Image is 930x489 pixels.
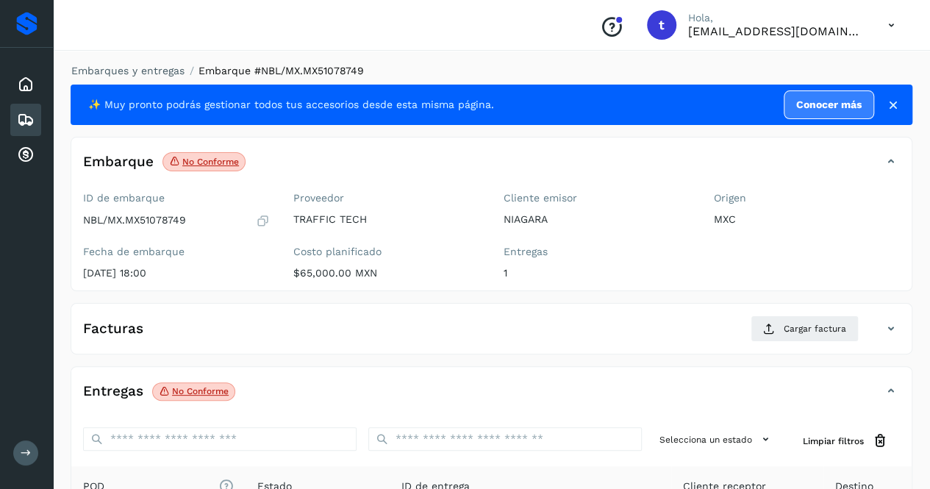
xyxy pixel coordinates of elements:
p: 1 [504,267,690,279]
label: Fecha de embarque [83,246,270,258]
span: Limpiar filtros [803,435,864,448]
span: ✨ Muy pronto podrás gestionar todos tus accesorios desde esta misma página. [88,97,494,113]
a: Embarques y entregas [71,65,185,76]
div: EntregasNo conforme [71,379,912,415]
a: Conocer más [784,90,874,119]
nav: breadcrumb [71,63,912,79]
div: Cuentas por cobrar [10,139,41,171]
div: Inicio [10,68,41,101]
p: teamgcabrera@traffictech.com [688,24,865,38]
h4: Embarque [83,154,154,171]
span: Cargar factura [784,322,846,335]
p: NIAGARA [504,213,690,226]
label: Origen [713,192,900,204]
label: Cliente emisor [504,192,690,204]
label: ID de embarque [83,192,270,204]
button: Limpiar filtros [791,427,900,454]
p: Hola, [688,12,865,24]
span: Embarque #NBL/MX.MX51078749 [198,65,364,76]
div: FacturasCargar factura [71,315,912,354]
p: No conforme [172,386,229,396]
h4: Facturas [83,321,143,338]
h4: Entregas [83,383,143,400]
p: TRAFFIC TECH [293,213,480,226]
label: Costo planificado [293,246,480,258]
p: $65,000.00 MXN [293,267,480,279]
button: Selecciona un estado [654,427,779,451]
div: Embarques [10,104,41,136]
div: EmbarqueNo conforme [71,149,912,186]
p: [DATE] 18:00 [83,267,270,279]
label: Proveedor [293,192,480,204]
p: NBL/MX.MX51078749 [83,214,186,226]
p: MXC [713,213,900,226]
p: No conforme [182,157,239,167]
label: Entregas [504,246,690,258]
button: Cargar factura [751,315,859,342]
